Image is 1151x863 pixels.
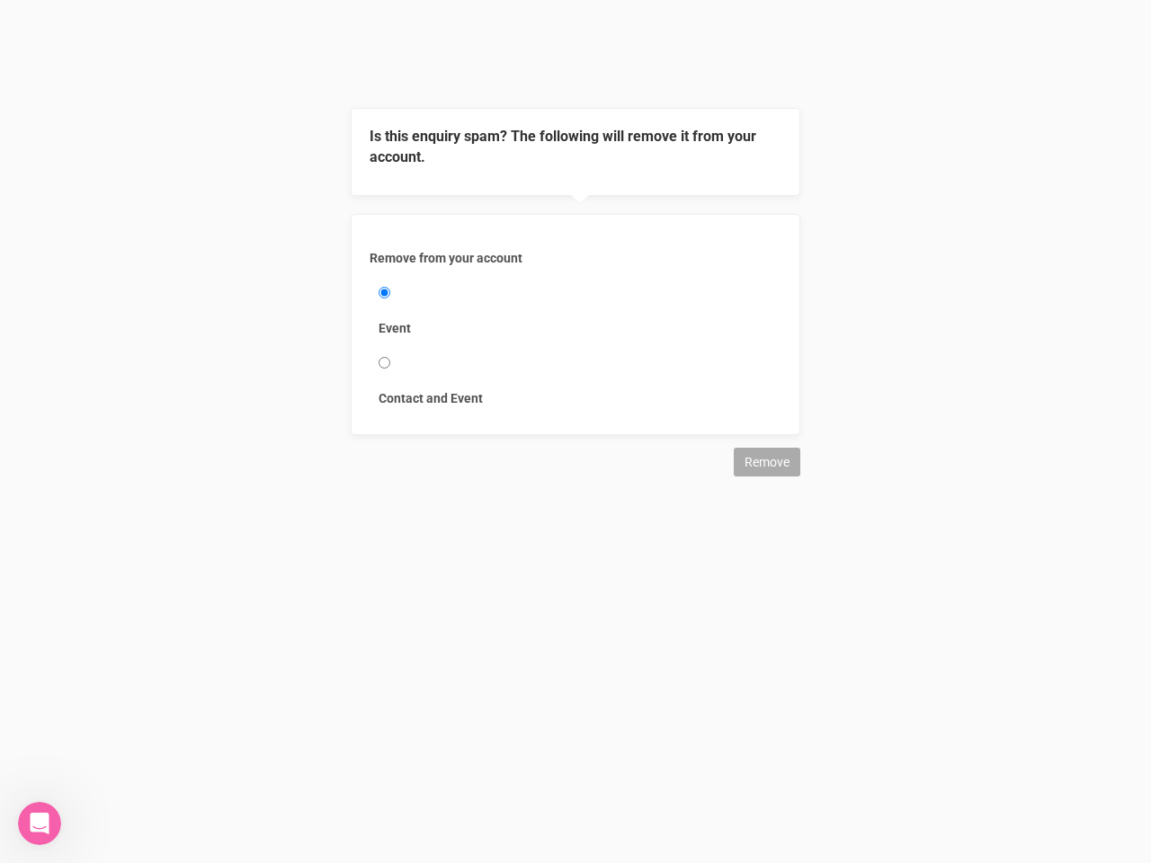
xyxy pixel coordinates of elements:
legend: Is this enquiry spam? The following will remove it from your account. [370,127,781,168]
label: Contact and Event [379,389,772,407]
iframe: Intercom live chat [18,802,61,845]
label: Event [379,319,772,337]
input: Remove [734,448,800,476]
input: Event [379,287,390,298]
label: Remove from your account [370,249,781,267]
input: Contact and Event [379,357,390,369]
